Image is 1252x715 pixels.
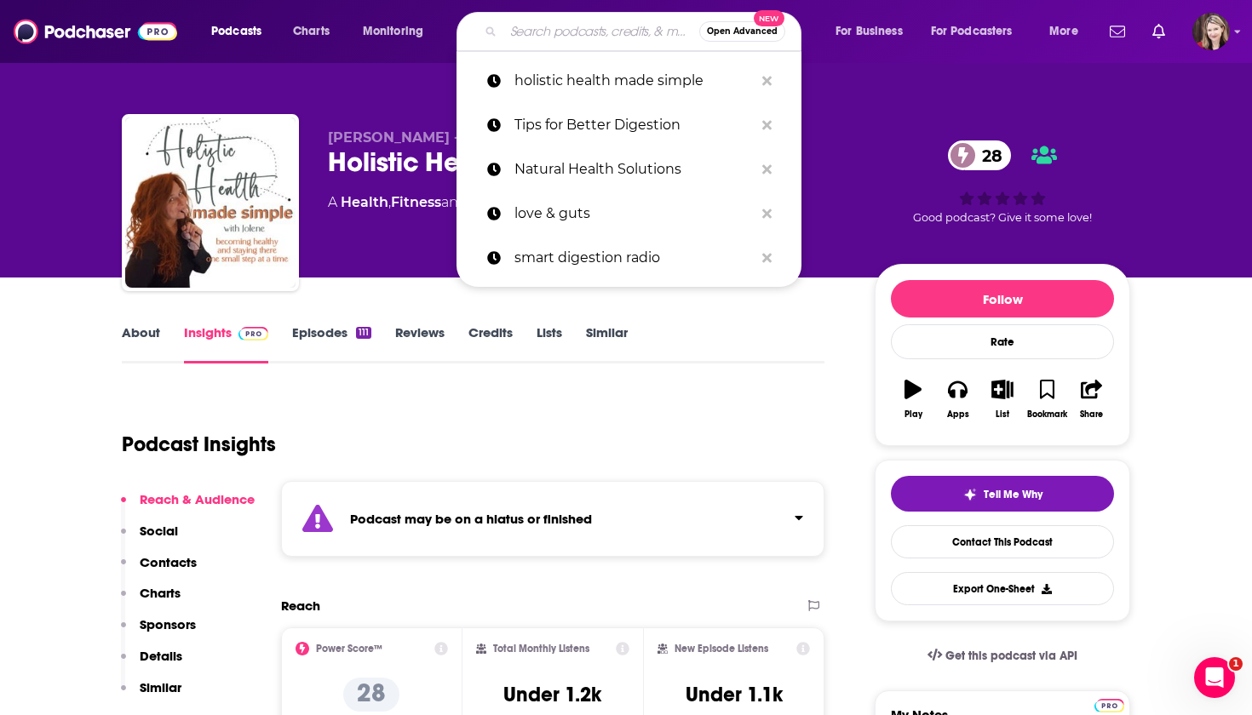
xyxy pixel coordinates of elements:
a: Episodes111 [292,324,371,363]
a: Natural Health Solutions [457,147,801,192]
div: Rate [891,324,1114,359]
a: Health [341,194,388,210]
h2: Total Monthly Listens [493,643,589,655]
strong: Podcast may be on a hiatus or finished [350,511,592,527]
button: open menu [199,18,284,45]
button: List [980,369,1025,430]
a: Show notifications dropdown [1103,17,1132,46]
p: 28 [343,678,399,712]
img: Podchaser Pro [1094,699,1124,712]
p: Charts [140,585,181,601]
span: and [441,194,468,210]
div: Play [905,409,922,420]
button: Details [121,648,182,679]
a: love & guts [457,192,801,236]
button: open menu [824,18,924,45]
button: Sponsors [121,616,196,648]
div: Search podcasts, credits, & more... [473,12,818,51]
a: Show notifications dropdown [1146,17,1172,46]
div: 28Good podcast? Give it some love! [875,129,1130,235]
span: 1 [1229,657,1243,671]
button: Show profile menu [1192,13,1230,50]
img: User Profile [1192,13,1230,50]
div: A podcast [328,192,587,213]
a: 28 [948,140,1011,170]
h2: Reach [281,598,320,614]
a: Credits [468,324,513,363]
input: Search podcasts, credits, & more... [503,18,699,45]
button: Bookmark [1025,369,1069,430]
button: tell me why sparkleTell Me Why [891,476,1114,512]
a: Contact This Podcast [891,525,1114,558]
a: InsightsPodchaser Pro [184,324,268,363]
button: Open AdvancedNew [699,21,785,42]
p: Reach & Audience [140,491,255,507]
span: For Podcasters [931,20,1013,43]
a: Charts [282,18,340,45]
p: smart digestion radio [514,236,754,280]
span: For Business [836,20,903,43]
a: Holistic Health Made Simple [125,117,296,288]
button: open menu [920,18,1037,45]
h3: Under 1.2k [503,682,601,707]
div: 111 [356,327,371,339]
button: Charts [121,585,181,616]
a: Tips for Better Digestion [457,103,801,147]
span: Open Advanced [707,27,778,36]
div: Share [1080,409,1103,420]
a: Reviews [395,324,445,363]
p: Social [140,523,178,539]
img: Podchaser Pro [238,327,268,340]
span: More [1049,20,1078,43]
p: holistic health made simple [514,59,754,103]
img: tell me why sparkle [963,488,977,501]
p: Details [140,648,182,664]
span: Charts [293,20,330,43]
div: Bookmark [1027,409,1067,420]
button: Export One-Sheet [891,572,1114,605]
a: Pro website [1094,696,1124,712]
span: , [388,194,391,210]
button: Social [121,523,178,554]
a: Similar [586,324,628,363]
button: Contacts [121,554,197,586]
span: Podcasts [211,20,261,43]
h1: Podcast Insights [122,432,276,457]
a: About [122,324,160,363]
span: New [754,10,784,26]
h3: Under 1.1k [686,682,783,707]
img: Podchaser - Follow, Share and Rate Podcasts [14,15,177,48]
a: Fitness [391,194,441,210]
a: smart digestion radio [457,236,801,280]
p: Natural Health Solutions [514,147,754,192]
button: Similar [121,679,181,711]
div: Apps [947,409,969,420]
span: Get this podcast via API [945,649,1077,663]
button: open menu [351,18,445,45]
p: Contacts [140,554,197,570]
span: Monitoring [363,20,423,43]
button: Play [891,369,935,430]
div: List [996,409,1009,420]
iframe: Intercom live chat [1194,657,1235,698]
a: holistic health made simple [457,59,801,103]
span: Tell Me Why [984,488,1042,501]
a: Get this podcast via API [914,635,1091,677]
section: Click to expand status details [281,481,824,557]
p: Sponsors [140,616,196,632]
span: Good podcast? Give it some love! [913,211,1092,224]
a: Lists [537,324,562,363]
button: open menu [1037,18,1100,45]
span: [PERSON_NAME] - Nutritional Therapy Practitioner [328,129,693,146]
span: Logged in as galaxygirl [1192,13,1230,50]
h2: New Episode Listens [675,643,768,655]
p: love & guts [514,192,754,236]
button: Follow [891,280,1114,317]
h2: Power Score™ [316,643,382,655]
button: Share [1070,369,1114,430]
button: Reach & Audience [121,491,255,523]
button: Apps [935,369,979,430]
p: Similar [140,679,181,695]
span: 28 [965,140,1011,170]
